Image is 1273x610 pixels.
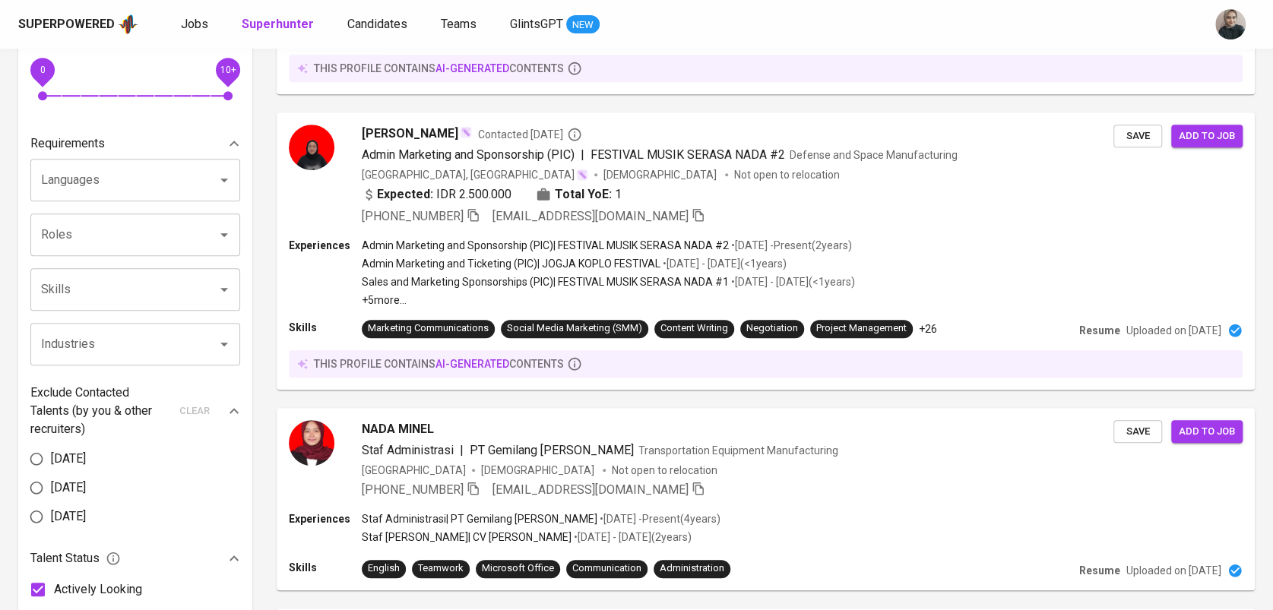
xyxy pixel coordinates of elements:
[729,274,855,289] p: • [DATE] - [DATE] ( <1 years )
[30,543,240,574] div: Talent Status
[418,561,464,576] div: Teamwork
[347,15,410,34] a: Candidates
[277,112,1255,390] a: [PERSON_NAME]Contacted [DATE]Admin Marketing and Sponsorship (PIC)|FESTIVAL MUSIK SERASA NADA #2D...
[30,549,121,567] span: Talent Status
[572,529,692,545] p: • [DATE] - [DATE] ( 2 years )
[362,511,597,526] p: Staf Administrasi | PT Gemilang [PERSON_NAME]
[1171,125,1243,148] button: Add to job
[1121,128,1154,145] span: Save
[919,321,937,337] p: +26
[1126,323,1221,338] p: Uploaded on [DATE]
[660,561,724,576] div: Administration
[277,408,1255,590] a: NADA MINELStaf Administrasi|PT Gemilang [PERSON_NAME]Transportation Equipment Manufacturing[GEOGR...
[1171,420,1243,444] button: Add to job
[18,16,115,33] div: Superpowered
[746,321,798,336] div: Negotiation
[1179,128,1235,145] span: Add to job
[1113,125,1162,148] button: Save
[1126,563,1221,578] p: Uploaded on [DATE]
[362,292,855,308] p: +5 more ...
[181,15,211,34] a: Jobs
[591,147,785,162] span: FESTIVAL MUSIK SERASA NADA #2
[1113,420,1162,444] button: Save
[118,13,138,36] img: app logo
[181,17,208,31] span: Jobs
[362,185,511,204] div: IDR 2.500.000
[555,185,612,204] b: Total YoE:
[40,65,45,75] span: 0
[460,126,472,138] img: magic_wand.svg
[1215,9,1246,40] img: rani.kulsum@glints.com
[362,125,458,143] span: [PERSON_NAME]
[220,65,236,75] span: 10+
[660,321,728,336] div: Content Writing
[289,125,334,170] img: 3f957856b775d7e594d72624cf6695f4.png
[362,482,464,497] span: [PHONE_NUMBER]
[478,127,582,142] span: Contacted [DATE]
[470,443,634,457] span: PT Gemilang [PERSON_NAME]
[482,561,554,576] div: Microsoft Office
[612,463,717,478] p: Not open to relocation
[615,185,622,204] span: 1
[510,17,563,31] span: GlintsGPT
[289,320,362,335] p: Skills
[597,511,720,526] p: • [DATE] - Present ( 4 years )
[54,580,142,599] span: Actively Looking
[729,238,852,253] p: • [DATE] - Present ( 2 years )
[362,463,466,478] div: [GEOGRAPHIC_DATA]
[347,17,407,31] span: Candidates
[1079,323,1120,338] p: Resume
[30,128,240,159] div: Requirements
[510,15,600,34] a: GlintsGPT NEW
[660,256,787,271] p: • [DATE] - [DATE] ( <1 years )
[441,15,480,34] a: Teams
[362,443,454,457] span: Staf Administrasi
[362,529,572,545] p: Staf [PERSON_NAME] | CV [PERSON_NAME]
[507,321,642,336] div: Social Media Marketing (SMM)
[572,561,641,576] div: Communication
[362,238,729,253] p: Admin Marketing and Sponsorship (PIC) | FESTIVAL MUSIK SERASA NADA #2
[441,17,477,31] span: Teams
[581,146,584,164] span: |
[30,384,240,438] div: Exclude Contacted Talents (by you & other recruiters)clear
[816,321,907,336] div: Project Management
[368,321,489,336] div: Marketing Communications
[289,420,334,466] img: 5d8d6cab5a5b62bee5cc6ea6aa0faa6d.jpg
[51,507,86,526] span: [DATE]
[214,224,235,245] button: Open
[362,274,729,289] p: Sales and Marketing Sponsorships (PIC) | FESTIVAL MUSIK SERASA NADA #1
[289,238,362,253] p: Experiences
[734,167,840,182] p: Not open to relocation
[18,13,138,36] a: Superpoweredapp logo
[576,169,588,181] img: magic_wand.svg
[51,479,86,497] span: [DATE]
[362,147,575,162] span: Admin Marketing and Sponsorship (PIC)
[790,149,958,161] span: Defense and Space Manufacturing
[566,17,600,33] span: NEW
[362,167,588,182] div: [GEOGRAPHIC_DATA], [GEOGRAPHIC_DATA]
[214,279,235,300] button: Open
[242,15,317,34] a: Superhunter
[481,463,597,478] span: [DEMOGRAPHIC_DATA]
[567,127,582,142] svg: By Jakarta recruiter
[377,185,433,204] b: Expected:
[51,450,86,468] span: [DATE]
[314,61,564,76] p: this profile contains contents
[314,356,564,371] p: this profile contains contents
[492,209,689,223] span: [EMAIL_ADDRESS][DOMAIN_NAME]
[638,444,838,457] span: Transportation Equipment Manufacturing
[460,441,464,460] span: |
[362,256,660,271] p: Admin Marketing and Ticketing (PIC) | JOGJA KOPLO FESTIVAL
[1121,423,1154,441] span: Save
[214,333,235,355] button: Open
[1179,423,1235,441] span: Add to job
[362,209,464,223] span: [PHONE_NUMBER]
[492,482,689,497] span: [EMAIL_ADDRESS][DOMAIN_NAME]
[1079,563,1120,578] p: Resume
[435,358,509,370] span: AI-generated
[603,167,719,182] span: [DEMOGRAPHIC_DATA]
[368,561,400,576] div: English
[362,420,434,438] span: NADA MINEL
[289,560,362,575] p: Skills
[214,169,235,191] button: Open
